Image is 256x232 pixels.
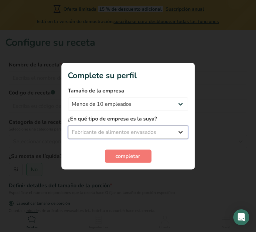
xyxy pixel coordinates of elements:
[105,150,152,163] button: completar
[233,209,249,225] div: Open Intercom Messenger
[116,152,141,160] span: completar
[68,87,188,95] label: Tamaño de la empresa
[68,69,188,81] h1: Complete su perfil
[68,115,188,123] label: ¿En qué tipo de empresa es la suya?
